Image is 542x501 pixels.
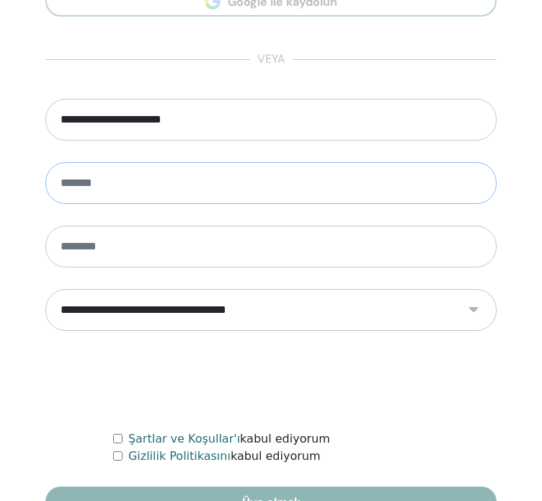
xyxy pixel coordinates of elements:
[257,51,285,66] font: veya
[128,449,231,463] a: Gizlilik Politikasını
[128,432,240,445] a: Şartlar ve Koşullar'ı
[161,353,381,409] iframe: reCAPTCHA
[240,432,330,445] font: kabul ediyorum
[231,449,321,463] font: kabul ediyorum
